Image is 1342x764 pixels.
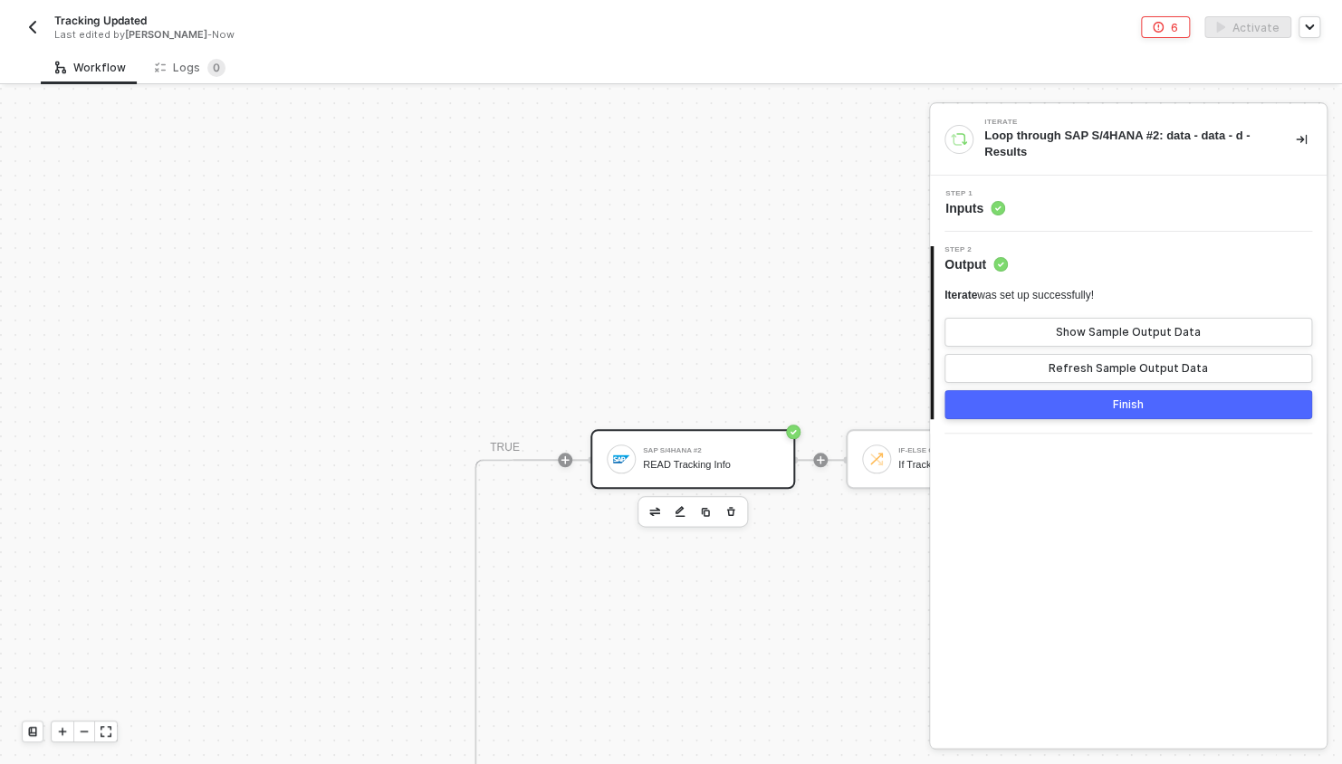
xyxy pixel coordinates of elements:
div: Show Sample Output Data [1056,325,1201,339]
div: Step 1Inputs [930,190,1327,217]
div: 6 [1171,20,1178,35]
div: Last edited by - Now [54,28,629,42]
img: edit-cred [675,505,685,518]
span: icon-play [560,454,570,465]
span: icon-error-page [1153,22,1164,33]
span: Inputs [945,199,1005,217]
div: Loop through SAP S/4HANA #2: data - data - d - Results [984,128,1267,160]
button: Finish [944,390,1312,419]
button: back [22,16,43,38]
img: icon [613,451,629,467]
button: edit-cred [669,501,691,522]
div: If-Else Conditions #5 [898,447,1034,454]
span: Step 1 [945,190,1005,197]
img: copy-block [700,506,711,517]
span: [PERSON_NAME] [125,28,207,41]
img: edit-cred [649,507,660,516]
button: Refresh Sample Output Data [944,354,1312,383]
span: icon-collapse-right [1296,134,1307,145]
span: icon-expand [101,726,111,737]
div: Finish [1113,397,1144,412]
div: If Tracking Number Exists [898,459,1034,471]
button: activateActivate [1204,16,1291,38]
div: Iterate [984,119,1256,126]
button: 6 [1141,16,1190,38]
img: back [25,20,40,34]
span: Tracking Updated [54,13,147,28]
span: Step 2 [944,246,1008,253]
div: Workflow [55,61,126,75]
span: Iterate [944,289,977,301]
div: Refresh Sample Output Data [1049,361,1208,376]
sup: 0 [207,59,225,77]
span: icon-play [815,454,826,465]
div: READ Tracking Info [643,459,779,471]
button: copy-block [695,501,716,522]
div: TRUE [490,439,520,456]
img: icon [868,451,885,467]
div: SAP S/4HANA #2 [643,447,779,454]
div: was set up successfully! [944,288,1094,303]
span: icon-minus [79,726,90,737]
span: icon-success-page [786,425,800,439]
button: Show Sample Output Data [944,318,1312,347]
span: icon-play [57,726,68,737]
button: edit-cred [644,501,666,522]
img: integration-icon [951,131,967,148]
span: Output [944,255,1008,273]
div: Logs [155,59,225,77]
div: Step 2Output Iteratewas set up successfully!Show Sample Output DataRefresh Sample Output DataFinish [930,246,1327,419]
